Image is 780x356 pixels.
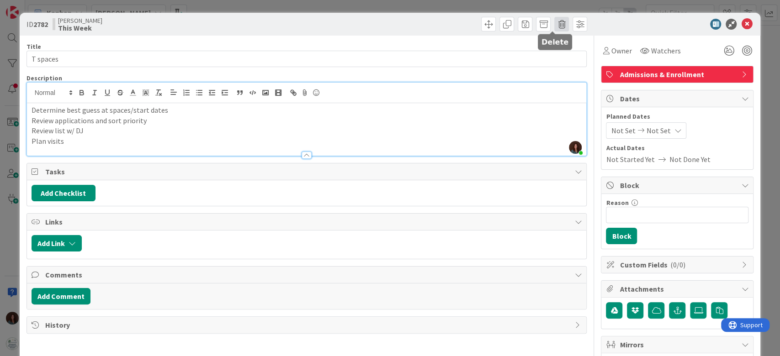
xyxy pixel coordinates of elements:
[58,24,102,31] b: This Week
[32,105,582,115] p: Determine best guess at spaces/start dates
[541,38,568,47] h5: Delete
[32,185,96,201] button: Add Checklist
[45,216,570,227] span: Links
[620,180,737,191] span: Block
[620,283,737,294] span: Attachments
[45,269,570,280] span: Comments
[669,154,710,165] span: Not Done Yet
[32,115,582,126] p: Review applications and sort priority
[606,112,748,121] span: Planned Dates
[670,260,685,269] span: ( 0/0 )
[19,1,42,12] span: Support
[611,125,635,136] span: Not Set
[651,45,680,56] span: Watchers
[27,42,41,51] label: Title
[620,69,737,80] span: Admissions & Enrollment
[32,126,582,136] p: Review list w/ DJ
[45,319,570,330] span: History
[611,45,631,56] span: Owner
[606,143,748,153] span: Actual Dates
[32,136,582,147] p: Plan visits
[27,74,62,82] span: Description
[58,17,102,24] span: [PERSON_NAME]
[27,19,48,30] span: ID
[606,154,654,165] span: Not Started Yet
[45,166,570,177] span: Tasks
[606,228,637,244] button: Block
[620,339,737,350] span: Mirrors
[33,20,48,29] b: 2782
[606,199,628,207] label: Reason
[646,125,670,136] span: Not Set
[32,288,90,304] button: Add Comment
[32,235,82,251] button: Add Link
[569,141,582,154] img: OCY08dXc8IdnIpmaIgmOpY5pXBdHb5bl.jpg
[620,93,737,104] span: Dates
[27,51,587,67] input: type card name here...
[620,259,737,270] span: Custom Fields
